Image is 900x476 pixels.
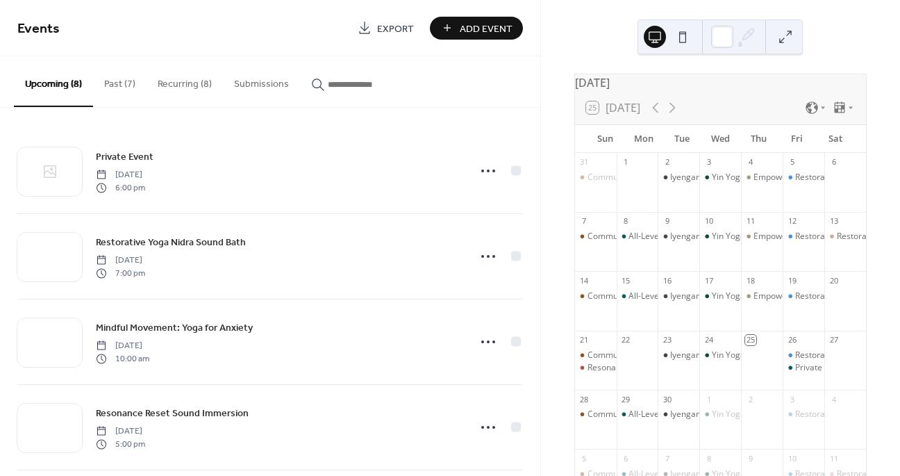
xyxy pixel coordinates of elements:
a: Private Event [96,149,153,165]
div: 10 [787,453,797,463]
div: Restorative Yoga [795,172,860,183]
div: All-Levels Yoga [628,290,687,302]
div: Community Yoga [587,409,653,420]
button: Upcoming (8) [14,56,93,107]
button: Recurring (8) [147,56,223,106]
div: Sun [586,125,624,153]
div: 16 [662,275,672,286]
button: Past (7) [93,56,147,106]
div: Iyengar Yoga [670,350,721,361]
div: Tue [662,125,701,153]
div: 8 [621,216,631,227]
span: Resonance Reset Sound Immersion [96,407,249,421]
div: Yin Yoga [712,290,745,302]
div: Community Yoga [575,231,617,243]
div: Fri [778,125,816,153]
div: Community Yoga [587,231,653,243]
div: Iyengar Yoga [658,231,699,243]
div: 12 [787,216,797,227]
div: Private Event [795,362,846,374]
div: 26 [787,335,797,345]
div: 3 [787,394,797,404]
div: 9 [662,216,672,227]
div: 11 [828,453,839,463]
div: Wed [701,125,740,153]
div: 4 [828,394,839,404]
div: Restorative Yoga [783,172,824,183]
span: [DATE] [96,340,149,352]
a: Restorative Yoga Nidra Sound Bath [96,234,246,250]
div: 25 [745,335,756,345]
div: 6 [828,157,839,167]
div: Yin Yoga [699,409,741,420]
div: Community Yoga [575,290,617,302]
div: 24 [703,335,714,345]
div: Community Yoga [575,172,617,183]
div: Restorative Yoga [795,409,860,420]
div: 1 [703,394,714,404]
span: 6:00 pm [96,181,145,194]
div: 17 [703,275,714,286]
div: Iyengar Yoga [670,290,721,302]
div: Restorative Yoga [795,231,860,243]
div: Restorative Yoga [795,290,860,302]
div: Restorative Yoga [783,290,824,302]
span: Mindful Movement: Yoga for Anxiety [96,321,253,336]
div: 6 [621,453,631,463]
div: 19 [787,275,797,286]
div: 28 [579,394,590,404]
div: Mon [624,125,662,153]
span: 10:00 am [96,352,149,365]
div: All-Levels Yoga [628,409,687,420]
span: Events [17,15,60,42]
div: Iyengar Yoga [670,231,721,243]
div: Community Yoga [587,172,653,183]
div: Yin Yoga [712,172,745,183]
div: 21 [579,335,590,345]
div: 14 [579,275,590,286]
div: Sat [817,125,855,153]
div: Restorative Yoga [783,231,824,243]
div: 13 [828,216,839,227]
div: All-Levels Yoga [628,231,687,243]
div: 2 [662,157,672,167]
div: 20 [828,275,839,286]
div: Yin Yoga [699,231,741,243]
div: Restorative Yoga [795,350,860,361]
div: Yin Yoga [699,290,741,302]
div: Yin Yoga [712,409,745,420]
a: Resonance Reset Sound Immersion [96,405,249,421]
div: 4 [745,157,756,167]
div: Community Yoga [587,350,653,361]
div: 2 [745,394,756,404]
span: [DATE] [96,425,145,438]
div: 7 [579,216,590,227]
span: Restorative Yoga Nidra Sound Bath [96,236,246,250]
div: 8 [703,453,714,463]
div: 9 [745,453,756,463]
div: Private Event [783,362,824,374]
div: 7 [662,453,672,463]
div: Yin Yoga [712,231,745,243]
div: All-Levels Yoga [617,290,658,302]
div: 3 [703,157,714,167]
button: Submissions [223,56,300,106]
div: All-Levels Yoga [617,231,658,243]
span: 5:00 pm [96,438,145,450]
div: Resonance Reset Sound Immersion [575,362,617,374]
span: Export [377,22,414,36]
div: 11 [745,216,756,227]
div: All-Levels Yoga [617,409,658,420]
div: Iyengar Yoga [670,172,721,183]
div: Restorative Yoga [783,350,824,361]
div: 5 [579,453,590,463]
div: Yin Yoga [712,350,745,361]
div: Empowered Transitions: Yoga for Change & Clarity [741,231,783,243]
div: Iyengar Yoga [658,172,699,183]
div: 15 [621,275,631,286]
div: Restorative Yoga Nidra Sound Bath [824,231,866,243]
div: Iyengar Yoga [670,409,721,420]
a: Mindful Movement: Yoga for Anxiety [96,320,253,336]
span: [DATE] [96,254,145,267]
div: Yin Yoga [699,350,741,361]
